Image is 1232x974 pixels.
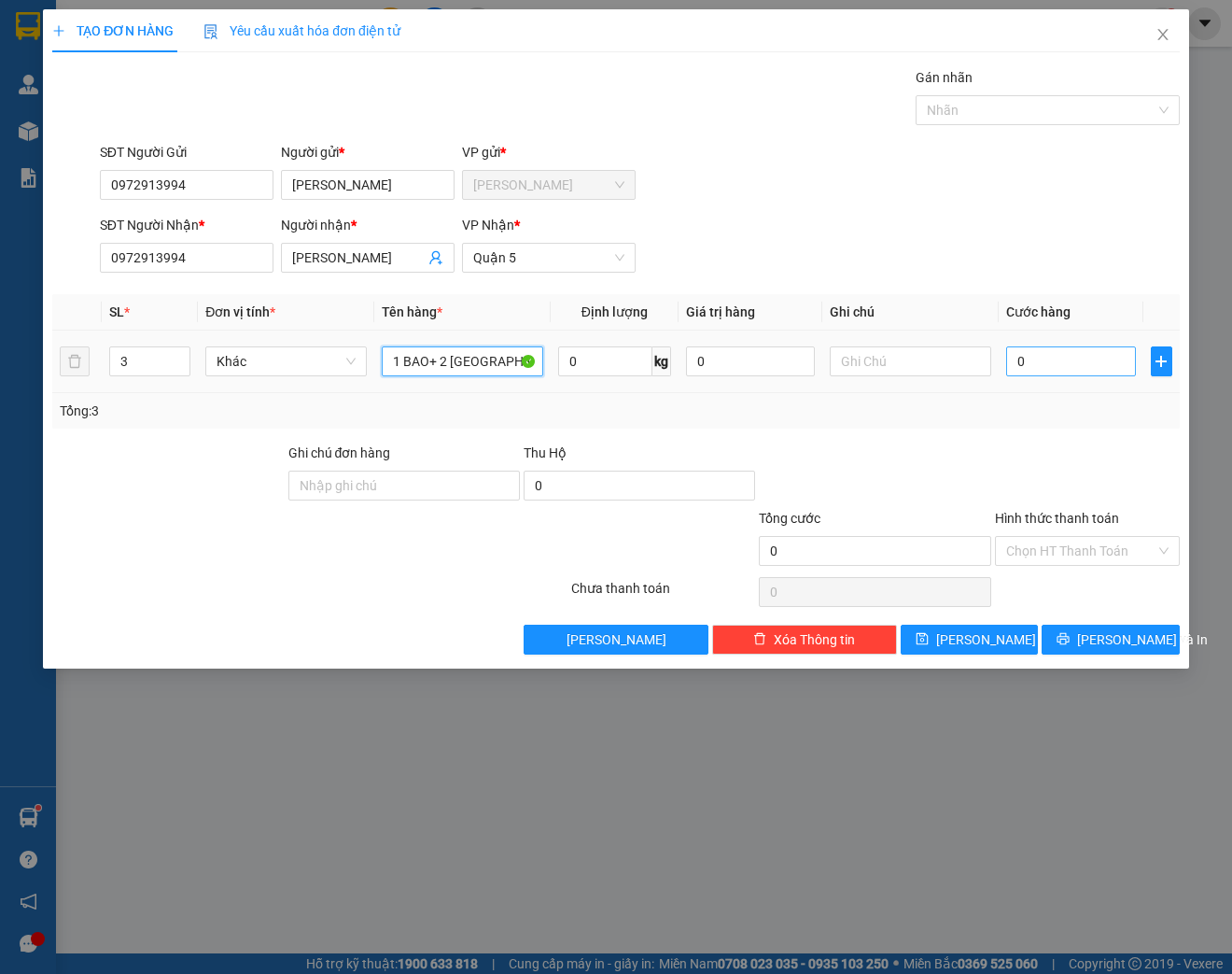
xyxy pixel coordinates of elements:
button: plus [1151,346,1172,376]
button: printer[PERSON_NAME] và In [1042,625,1179,655]
span: TẠO ĐƠN HÀNG [52,23,174,38]
span: [PERSON_NAME] [567,629,666,650]
span: printer [1057,632,1070,647]
span: Đơn vị tính [205,304,275,319]
div: [PERSON_NAME] [PERSON_NAME] [16,58,165,103]
span: Giá trị hàng [686,304,755,319]
span: Yêu cầu xuất hóa đơn điện tử [203,23,400,38]
span: Định lượng [581,304,648,319]
span: Tên hàng [382,304,442,319]
button: Close [1137,9,1189,62]
div: 0383200257 [178,103,328,129]
span: Gửi: [16,16,45,35]
label: Gán nhãn [916,70,973,85]
div: SĐT Người Nhận [100,215,273,235]
img: icon [203,24,218,39]
button: delete [60,346,90,376]
div: Người nhận [281,215,455,235]
span: Xóa Thông tin [774,629,855,650]
span: [PERSON_NAME] [936,629,1036,650]
span: Nhận: [178,16,223,35]
div: Người gửi [281,142,455,162]
span: Cước hàng [1006,304,1071,319]
span: Khác [217,347,356,375]
div: [PERSON_NAME] [16,16,165,58]
span: SL [109,304,124,319]
span: Diên Khánh [473,171,624,199]
div: Chưa thanh toán [569,578,758,611]
label: Hình thức thanh toán [995,511,1119,526]
input: VD: Bàn, Ghế [382,346,543,376]
span: user-add [428,250,443,265]
span: plus [52,24,65,37]
input: Ghi chú đơn hàng [288,471,520,501]
button: save[PERSON_NAME] [901,625,1038,655]
span: VP Nhận [462,218,514,233]
div: Tổng: 3 [60,401,477,421]
input: Ghi Chú [830,346,991,376]
div: SĐT Người Gửi [100,142,273,162]
button: [PERSON_NAME] [524,625,708,655]
span: delete [753,632,766,647]
div: [PERSON_NAME] [PERSON_NAME] [178,58,328,103]
span: kg [652,346,671,376]
div: [PERSON_NAME] [178,16,328,58]
th: Ghi chú [822,294,999,331]
label: Ghi chú đơn hàng [288,445,391,460]
span: Quận 5 [473,244,624,272]
input: 0 [686,346,815,376]
div: 0383200257 [16,103,165,129]
span: Tổng cước [759,511,820,526]
span: save [916,632,929,647]
span: close [1155,27,1170,42]
div: VP gửi [462,142,636,162]
span: Thu Hộ [524,445,567,460]
button: deleteXóa Thông tin [712,625,897,655]
span: [PERSON_NAME] và In [1077,629,1208,650]
span: plus [1152,354,1171,369]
